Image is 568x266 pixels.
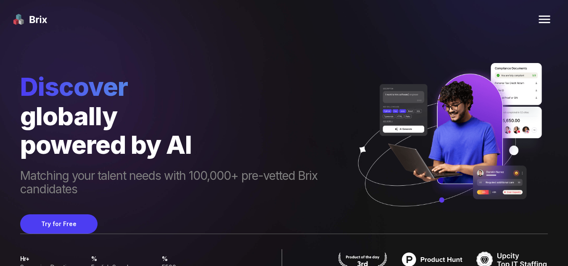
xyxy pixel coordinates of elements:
div: powered by AI [20,130,347,159]
span: % [91,252,156,266]
span: Discover [20,71,347,102]
span: hr+ [20,252,85,266]
button: Try for Free [20,214,98,234]
span: Matching your talent needs with 100,000+ pre-vetted Brix candidates [20,169,347,198]
div: globally [20,102,347,130]
span: % [162,252,226,266]
img: ai generate [347,63,548,224]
